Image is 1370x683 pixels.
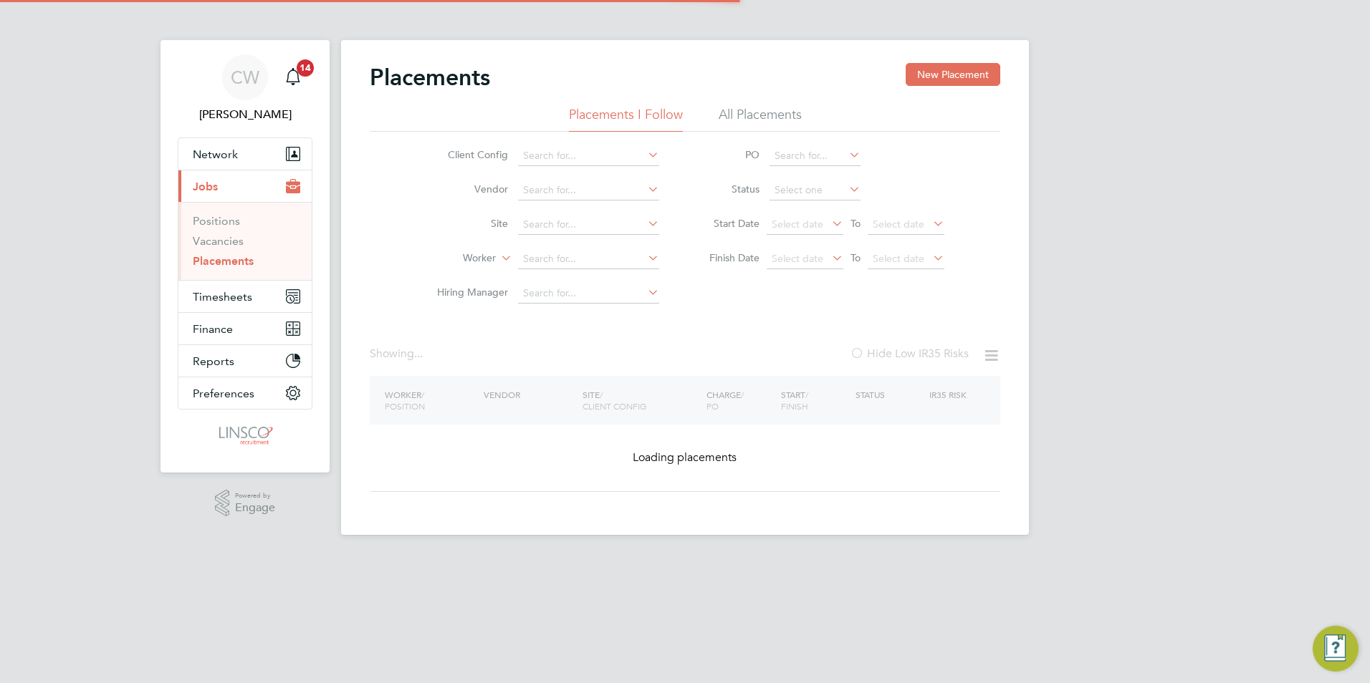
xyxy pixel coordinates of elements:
[193,180,218,193] span: Jobs
[518,215,659,235] input: Search for...
[235,502,275,514] span: Engage
[193,322,233,336] span: Finance
[518,249,659,269] input: Search for...
[695,183,760,195] label: Status
[178,54,312,123] a: CW[PERSON_NAME]
[370,63,490,92] h2: Placements
[426,148,508,161] label: Client Config
[193,214,240,228] a: Positions
[518,284,659,304] input: Search for...
[193,354,234,368] span: Reports
[846,248,865,267] span: To
[846,214,865,233] span: To
[178,106,312,123] span: Chloe Whittall
[193,234,244,248] a: Vacancies
[850,347,969,361] label: Hide Low IR35 Risks
[279,54,307,100] a: 14
[518,180,659,200] input: Search for...
[178,138,312,170] button: Network
[906,63,1000,86] button: New Placement
[873,218,924,231] span: Select date
[569,106,683,132] li: Placements I Follow
[178,313,312,344] button: Finance
[178,424,312,447] a: Go to home page
[231,68,259,87] span: CW
[215,424,274,447] img: linsco-logo-retina.png
[695,251,760,264] label: Finish Date
[178,281,312,312] button: Timesheets
[426,183,508,195] label: Vendor
[772,218,823,231] span: Select date
[770,146,861,166] input: Search for...
[414,347,423,361] span: ...
[772,252,823,265] span: Select date
[426,286,508,299] label: Hiring Manager
[770,180,861,200] input: Select one
[178,170,312,202] button: Jobs
[161,40,330,473] nav: Main navigation
[719,106,802,132] li: All Placements
[873,252,924,265] span: Select date
[215,490,276,517] a: Powered byEngage
[193,254,254,268] a: Placements
[413,251,496,266] label: Worker
[235,490,275,502] span: Powered by
[178,345,312,377] button: Reports
[695,217,760,230] label: Start Date
[178,202,312,280] div: Jobs
[193,387,254,400] span: Preferences
[1313,626,1359,672] button: Engage Resource Center
[178,377,312,409] button: Preferences
[370,347,426,362] div: Showing
[695,148,760,161] label: PO
[193,147,238,161] span: Network
[193,290,252,304] span: Timesheets
[426,217,508,230] label: Site
[518,146,659,166] input: Search for...
[297,59,314,77] span: 14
